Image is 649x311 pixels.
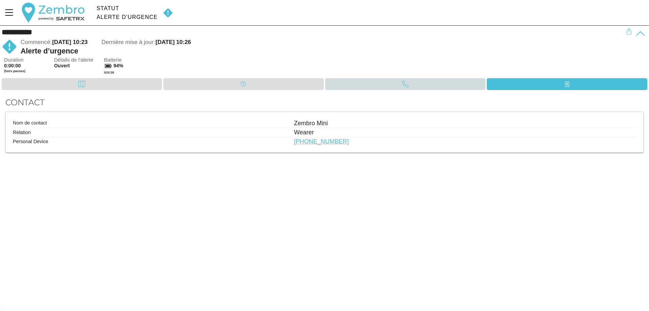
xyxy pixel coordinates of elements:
[163,78,323,90] div: Calendrier
[2,39,17,54] img: MANUAL.svg
[2,78,162,90] div: Carte
[487,78,647,90] div: Contacts
[21,39,52,45] span: Commencé:
[97,5,158,12] div: Statut
[54,57,97,63] span: Détails de l'alerte
[54,63,97,69] span: Ouvert
[101,39,155,45] span: Dernière mise à jour:
[13,119,293,127] th: Nom de contact
[97,14,158,20] div: Alerte d’urgence
[155,39,191,45] span: [DATE] 10:26
[160,8,176,18] img: MANUAL.svg
[294,128,636,136] td: Wearer
[13,137,293,146] th: Personal Device
[325,78,485,90] div: Appel
[294,138,349,145] a: [PHONE_NUMBER]
[4,57,47,63] span: Duration
[114,63,123,68] span: 94%
[294,119,636,127] td: Zembro Mini
[4,63,21,68] span: 0:00:00
[104,70,114,74] span: à 10:26
[4,69,47,73] span: (hors pauses)
[21,47,626,55] div: Alerte d’urgence
[5,97,644,108] h2: Contact
[13,128,293,136] th: Relation
[52,39,88,45] span: [DATE] 10:23
[104,57,147,63] span: Batterie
